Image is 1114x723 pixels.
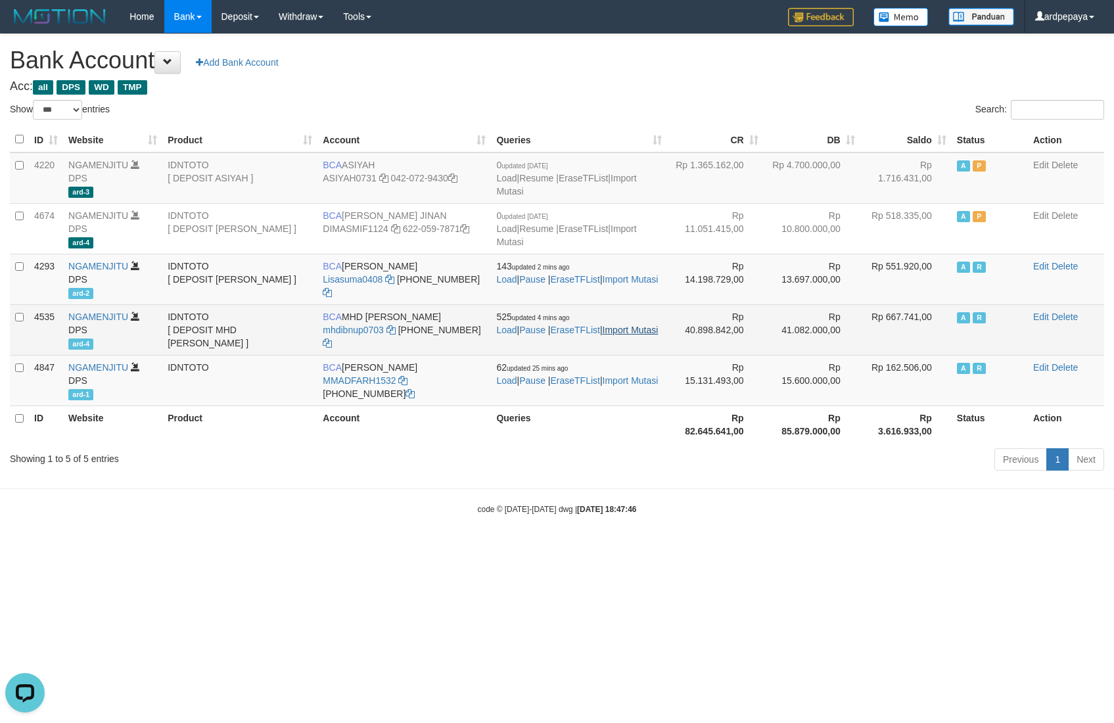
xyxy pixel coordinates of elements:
[952,406,1028,443] th: Status
[948,8,1014,26] img: panduan.png
[764,355,860,406] td: Rp 15.600.000,00
[559,173,608,183] a: EraseTFList
[391,223,400,234] a: Copy DIMASMIF1124 to clipboard
[519,325,545,335] a: Pause
[29,355,63,406] td: 4847
[496,312,658,335] span: | | |
[501,162,547,170] span: updated [DATE]
[667,203,764,254] td: Rp 11.051.415,00
[323,210,342,221] span: BCA
[496,362,568,373] span: 62
[1052,362,1078,373] a: Delete
[667,127,764,152] th: CR: activate to sort column ascending
[63,127,162,152] th: Website: activate to sort column ascending
[496,325,517,335] a: Load
[496,173,517,183] a: Load
[385,274,394,285] a: Copy Lisasuma0408 to clipboard
[10,100,110,120] label: Show entries
[764,254,860,304] td: Rp 13.697.000,00
[1033,261,1049,271] a: Edit
[667,254,764,304] td: Rp 14.198.729,00
[973,312,986,323] span: Running
[491,406,666,443] th: Queries
[496,160,547,170] span: 0
[63,355,162,406] td: DPS
[379,173,388,183] a: Copy ASIYAH0731 to clipboard
[1052,160,1078,170] a: Delete
[323,312,342,322] span: BCA
[975,100,1104,120] label: Search:
[957,160,970,172] span: Active
[10,47,1104,74] h1: Bank Account
[603,375,659,386] a: Import Mutasi
[162,406,317,443] th: Product
[478,505,637,514] small: code © [DATE]-[DATE] dwg |
[10,7,110,26] img: MOTION_logo.png
[491,127,666,152] th: Queries: activate to sort column ascending
[29,203,63,254] td: 4674
[68,312,128,322] a: NGAMENJITU
[68,237,93,248] span: ard-4
[550,274,599,285] a: EraseTFList
[764,203,860,254] td: Rp 10.800.000,00
[448,173,457,183] a: Copy 0420729430 to clipboard
[496,173,636,197] a: Import Mutasi
[68,288,93,299] span: ard-2
[667,304,764,355] td: Rp 40.898.842,00
[1028,127,1104,152] th: Action
[860,355,952,406] td: Rp 162.506,00
[68,261,128,271] a: NGAMENJITU
[317,406,491,443] th: Account
[764,406,860,443] th: Rp 85.879.000,00
[764,127,860,152] th: DB: activate to sort column ascending
[957,262,970,273] span: Active
[317,254,491,304] td: [PERSON_NAME] [PHONE_NUMBER]
[496,274,517,285] a: Load
[957,363,970,374] span: Active
[957,312,970,323] span: Active
[317,304,491,355] td: MHD [PERSON_NAME] [PHONE_NUMBER]
[10,447,454,465] div: Showing 1 to 5 of 5 entries
[162,254,317,304] td: IDNTOTO [ DEPOSIT [PERSON_NAME] ]
[29,254,63,304] td: 4293
[33,100,82,120] select: Showentries
[1011,100,1104,120] input: Search:
[63,203,162,254] td: DPS
[323,274,383,285] a: Lisasuma0408
[788,8,854,26] img: Feedback.jpg
[507,365,568,372] span: updated 25 mins ago
[10,80,1104,93] h4: Acc:
[496,160,636,197] span: | | |
[603,274,659,285] a: Import Mutasi
[29,304,63,355] td: 4535
[323,375,396,386] a: MMADFARH1532
[386,325,396,335] a: Copy mhdibnup0703 to clipboard
[1068,448,1104,471] a: Next
[519,173,553,183] a: Resume
[323,338,332,348] a: Copy 6127021742 to clipboard
[519,375,545,386] a: Pause
[519,274,545,285] a: Pause
[118,80,147,95] span: TMP
[162,355,317,406] td: IDNTOTO
[29,406,63,443] th: ID
[317,355,491,406] td: [PERSON_NAME] [PHONE_NUMBER]
[973,262,986,273] span: Running
[873,8,929,26] img: Button%20Memo.svg
[406,388,415,399] a: Copy 8692565770 to clipboard
[162,152,317,204] td: IDNTOTO [ DEPOSIT ASIYAH ]
[957,211,970,222] span: Active
[973,211,986,222] span: Paused
[519,223,553,234] a: Resume
[323,325,384,335] a: mhdibnup0703
[68,210,128,221] a: NGAMENJITU
[63,152,162,204] td: DPS
[162,127,317,152] th: Product: activate to sort column ascending
[323,362,342,373] span: BCA
[63,406,162,443] th: Website
[162,304,317,355] td: IDNTOTO [ DEPOSIT MHD [PERSON_NAME] ]
[559,223,608,234] a: EraseTFList
[860,406,952,443] th: Rp 3.616.933,00
[63,304,162,355] td: DPS
[994,448,1047,471] a: Previous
